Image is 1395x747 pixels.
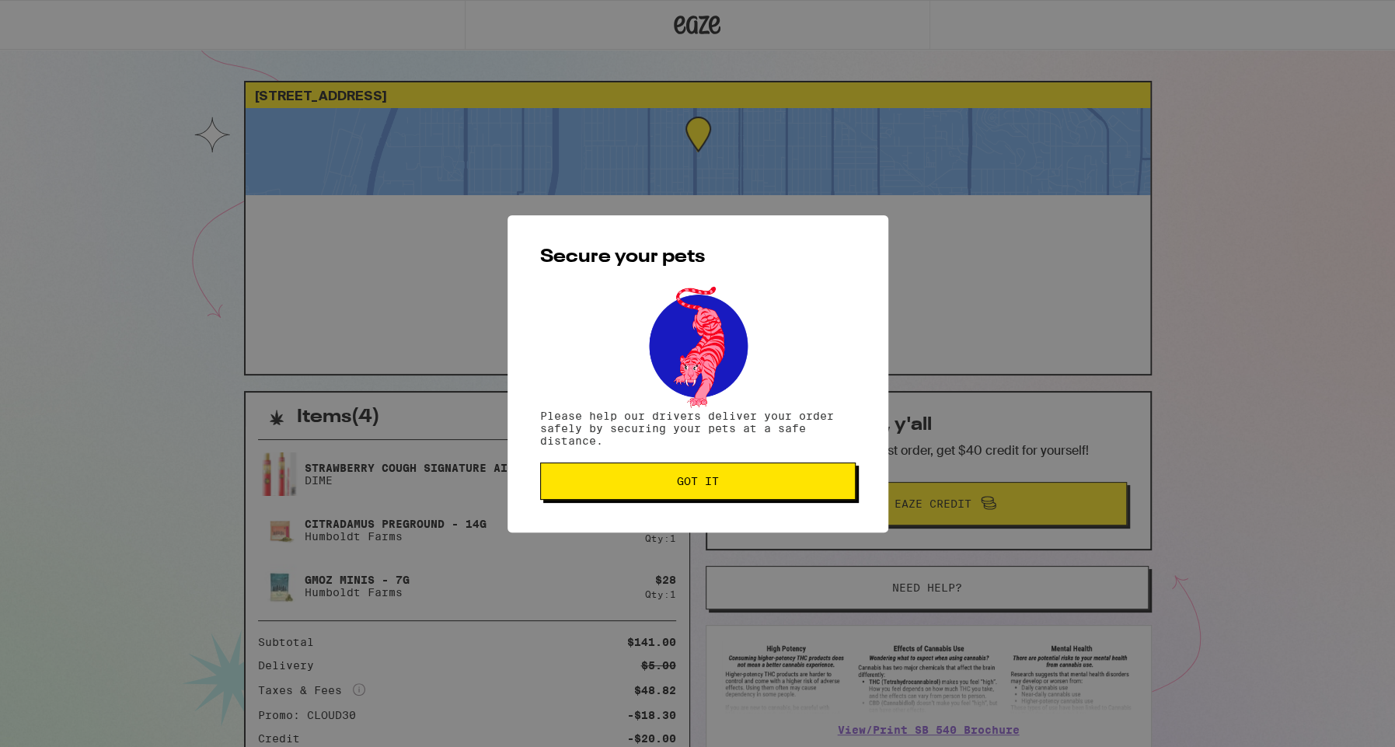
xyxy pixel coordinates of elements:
h2: Secure your pets [540,248,856,267]
button: Got it [540,463,856,500]
p: Please help our drivers deliver your order safely by securing your pets at a safe distance. [540,410,856,447]
span: Hi. Need any help? [9,11,112,23]
img: pets [634,282,762,410]
span: Got it [677,476,719,487]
